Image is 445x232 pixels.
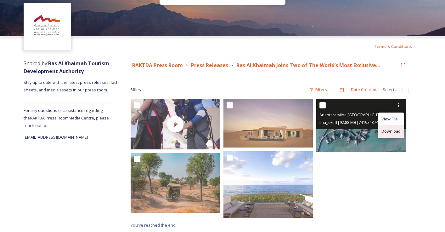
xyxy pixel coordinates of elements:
[223,99,313,148] img: The Ritz-Carlton Ras Al Khaimah, Al Wadi Desert Signature Villa Exterior.jpg
[131,222,176,228] span: You've reached the end
[132,62,183,69] strong: RAKTDA Press Room
[131,99,220,149] img: thumbnail
[24,60,109,75] span: Shared by:
[25,4,70,50] img: Logo_RAKTDA_RGB-01.png
[348,84,380,96] div: Date Created
[381,128,401,134] span: Download
[131,153,220,213] img: Ritz Carlton Ras Al Khaimah Al Wadi -BD Desert Shoot (3).jpg
[374,43,412,49] span: Terms & Conditions
[24,134,88,140] span: [EMAIL_ADDRESS][DOMAIN_NAME]
[24,60,109,75] strong: Ras Al Khaimah Tourism Development Authority
[24,107,109,128] span: For any questions or assistance regarding the RAKTDA Press Room Media Centre, please reach out to:
[191,62,228,69] strong: Press Releases
[319,119,378,125] span: image/tiff | 92.88 MB | 7419 x 4374
[223,151,313,218] img: Family Villa Shared Terrace.jpg
[24,79,118,93] span: Stay up to date with the latest press releases, fact sheets, and media assets in our press room.
[307,84,330,96] div: Filters
[383,87,399,93] span: Select all
[381,116,398,122] span: View File
[236,62,380,69] strong: Ras Al Khaimah Joins Two of The World’s Most Exclusive...
[131,87,141,93] span: 5 file s
[374,43,421,50] a: Terms & Conditions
